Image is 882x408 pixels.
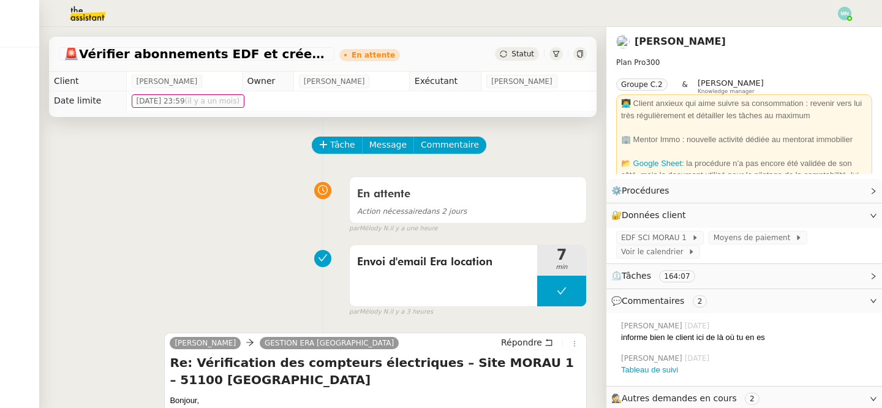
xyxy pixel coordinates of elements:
[349,224,360,234] span: par
[357,189,410,200] span: En attente
[170,338,241,349] a: [PERSON_NAME]
[611,393,764,403] span: 🕵️
[352,51,395,59] div: En attente
[621,97,867,121] div: 👨‍💻 Client anxieux qui aime suivre sa consommation : revenir vers lui très régulièrement et détai...
[698,88,755,95] span: Knowledge manager
[491,75,552,88] span: [PERSON_NAME]
[622,271,651,281] span: Tâches
[621,232,692,244] span: EDF SCI MORAU 1
[537,247,586,262] span: 7
[304,75,365,88] span: [PERSON_NAME]
[698,78,764,94] app-user-label: Knowledge manager
[421,138,479,152] span: Commentaire
[537,262,586,273] span: min
[714,232,795,244] span: Moyens de paiement
[390,224,437,234] span: il y a une heure
[260,338,399,349] a: GESTION ERA [GEOGRAPHIC_DATA]
[64,47,79,61] span: 🚨
[698,78,764,88] span: [PERSON_NAME]
[745,393,759,405] nz-tag: 2
[413,137,486,154] button: Commentaire
[349,307,360,317] span: par
[349,224,437,234] small: Mélody N.
[409,72,481,91] td: Exécutant
[49,91,126,111] td: Date limite
[390,307,433,317] span: il y a 3 heures
[621,157,867,194] div: : la procédure n’a pas encore été validée de son côté, mais le document utilisé pour le pilotage ...
[357,207,422,216] span: Action nécessaire
[606,264,882,288] div: ⏲️Tâches 164:07
[369,138,407,152] span: Message
[64,48,330,60] span: Vérifier abonnements EDF et créer tableau consommation
[616,35,630,48] img: users%2FW7e7b233WjXBv8y9FJp8PJv22Cs1%2Favatar%2F21b3669d-5595-472e-a0ea-de11407c45ae
[497,336,557,349] button: Répondre
[685,353,712,364] span: [DATE]
[635,36,726,47] a: [PERSON_NAME]
[606,203,882,227] div: 🔐Données client
[621,134,867,146] div: 🏢 Mentor Immo : nouvelle activité dédiée au mentorat immobilier
[838,7,851,20] img: svg
[611,184,675,198] span: ⚙️
[312,137,363,154] button: Tâche
[621,320,685,331] span: [PERSON_NAME]
[621,159,682,168] a: 📂 Google Sheet
[330,138,355,152] span: Tâche
[611,271,705,281] span: ⏲️
[501,336,542,349] span: Répondre
[622,393,737,403] span: Autres demandes en cours
[349,307,433,317] small: Mélody N.
[622,210,686,220] span: Données client
[242,72,293,91] td: Owner
[685,320,712,331] span: [DATE]
[137,95,240,107] span: [DATE] 23:59
[606,289,882,313] div: 💬Commentaires 2
[616,58,646,67] span: Plan Pro
[616,78,668,91] nz-tag: Groupe C.2
[362,137,414,154] button: Message
[185,97,240,105] span: (il y a un mois)
[622,186,669,195] span: Procédures
[621,331,872,344] div: informe bien le client ici de là où tu en es
[170,354,581,388] h4: Re: Vérification des compteurs électriques – Site MORAU 1 – 51100 [GEOGRAPHIC_DATA]
[611,208,691,222] span: 🔐
[659,270,695,282] nz-tag: 164:07
[682,78,688,94] span: &
[621,353,685,364] span: [PERSON_NAME]
[611,296,712,306] span: 💬
[357,253,530,271] span: Envoi d'email Era location
[622,296,684,306] span: Commentaires
[357,207,467,216] span: dans 2 jours
[646,58,660,67] span: 300
[621,246,688,258] span: Voir le calendrier
[621,365,678,374] a: Tableau de suivi
[49,72,126,91] td: Client
[693,295,707,308] nz-tag: 2
[606,179,882,203] div: ⚙️Procédures
[170,395,581,407] div: Bonjour,
[137,75,198,88] span: [PERSON_NAME]
[511,50,534,58] span: Statut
